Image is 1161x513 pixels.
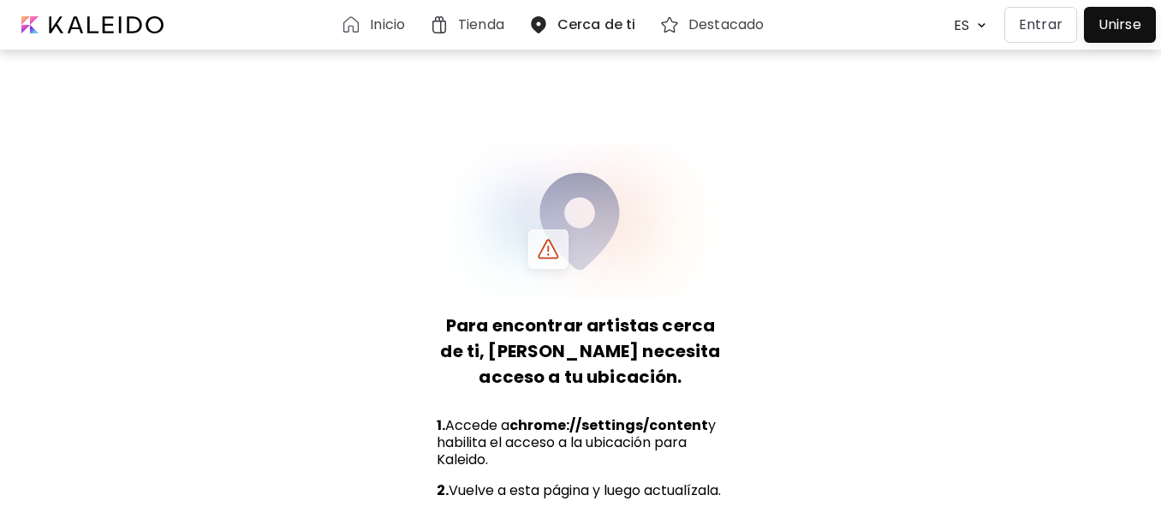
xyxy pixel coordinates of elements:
a: Tienda [429,15,511,35]
a: Cerca de ti [528,15,642,35]
strong: 2. [437,480,449,500]
a: Inicio [341,15,412,35]
a: Unirse [1084,7,1156,43]
h4: Para encontrar artistas cerca de ti, [PERSON_NAME] necesita acceso a tu ubicación. [437,313,724,390]
button: Entrar [1004,7,1077,43]
img: arrow down [973,17,991,33]
strong: 1. [437,415,445,435]
h5: Accede a y habilita el acceso a la ubicación para Kaleido. [437,417,724,468]
img: No Location Permission [435,144,726,299]
a: Entrar [1004,7,1084,43]
strong: chrome://settings/content [509,415,708,435]
h6: Cerca de ti [557,18,635,32]
p: Entrar [1019,15,1063,35]
a: Destacado [659,15,771,35]
h5: Vuelve a esta página y luego actualízala. [437,482,724,499]
h6: Inicio [370,18,405,32]
h6: Tienda [458,18,504,32]
div: ES [945,10,973,40]
h6: Destacado [688,18,764,32]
